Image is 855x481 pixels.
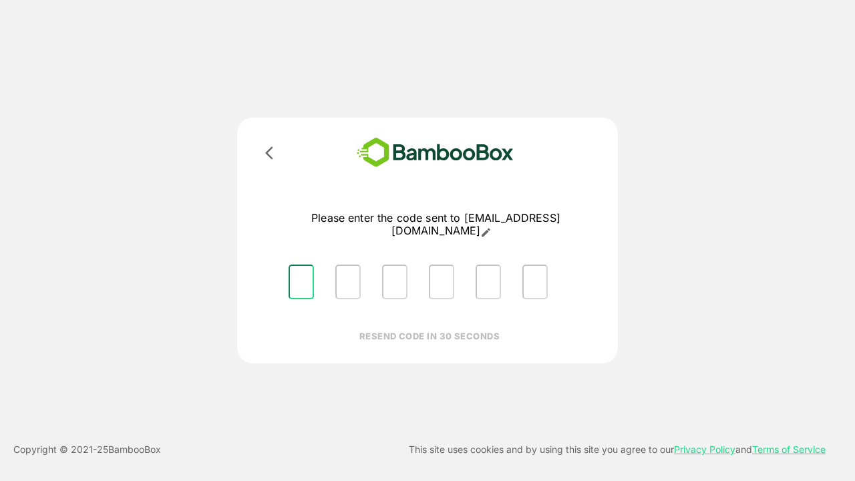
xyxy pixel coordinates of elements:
input: Please enter OTP character 1 [289,265,314,299]
input: Please enter OTP character 6 [522,265,548,299]
input: Please enter OTP character 4 [429,265,454,299]
input: Please enter OTP character 2 [335,265,361,299]
a: Terms of Service [752,444,826,455]
img: bamboobox [337,134,533,172]
a: Privacy Policy [674,444,735,455]
input: Please enter OTP character 5 [476,265,501,299]
p: Please enter the code sent to [EMAIL_ADDRESS][DOMAIN_NAME] [278,212,594,238]
p: This site uses cookies and by using this site you agree to our and [409,442,826,458]
input: Please enter OTP character 3 [382,265,407,299]
p: Copyright © 2021- 25 BambooBox [13,442,161,458]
